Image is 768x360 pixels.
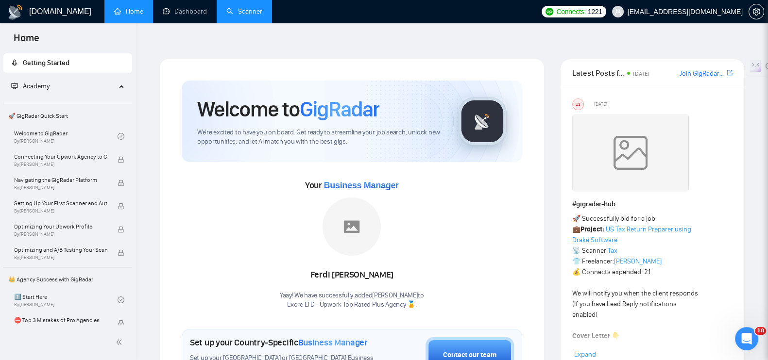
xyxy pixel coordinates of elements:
[280,267,424,283] div: Ferdi [PERSON_NAME]
[573,99,583,110] div: US
[118,133,124,140] span: check-circle
[4,106,131,126] span: 🚀 GigRadar Quick Start
[118,249,124,256] span: lock
[14,162,107,167] span: By [PERSON_NAME]
[300,96,379,122] span: GigRadar
[118,226,124,233] span: lock
[574,350,596,359] span: Expand
[280,291,424,310] div: Yaay! We have successfully added [PERSON_NAME] to
[458,97,507,146] img: gigradar-logo.png
[749,8,764,16] a: setting
[14,198,107,208] span: Setting Up Your First Scanner and Auto-Bidder
[324,180,398,190] span: Business Manager
[608,246,617,255] a: Tax
[23,82,50,90] span: Academy
[727,69,733,77] span: export
[614,8,621,15] span: user
[679,68,725,79] a: Join GigRadar Slack Community
[572,67,624,79] span: Latest Posts from the GigRadar Community
[749,4,764,19] button: setting
[280,300,424,310] p: Exore LTD - Upwork Top Rated Plus Agency 🏅 .
[14,231,107,237] span: By [PERSON_NAME]
[226,7,262,16] a: searchScanner
[580,225,604,233] strong: Project:
[197,128,443,147] span: We're excited to have you on board. Get ready to streamline your job search, unlock new opportuni...
[6,31,47,51] span: Home
[163,7,207,16] a: dashboardDashboard
[118,180,124,186] span: lock
[118,320,124,327] span: lock
[14,255,107,261] span: By [PERSON_NAME]
[118,203,124,210] span: lock
[118,156,124,163] span: lock
[749,8,764,16] span: setting
[735,327,758,350] iframe: Intercom live chat
[546,8,553,16] img: upwork-logo.png
[14,126,118,147] a: Welcome to GigRadarBy[PERSON_NAME]
[298,337,368,348] span: Business Manager
[14,208,107,214] span: By [PERSON_NAME]
[11,82,18,89] span: fund-projection-screen
[572,225,691,244] a: US Tax Return Preparer using Drake Software
[556,6,585,17] span: Connects:
[323,197,381,256] img: placeholder.png
[4,270,131,289] span: 👑 Agency Success with GigRadar
[14,245,107,255] span: Optimizing and A/B Testing Your Scanner for Better Results
[572,199,733,210] h1: # gigradar-hub
[116,337,125,347] span: double-left
[14,222,107,231] span: Optimizing Your Upwork Profile
[572,332,620,340] strong: Cover Letter 👇
[305,180,399,191] span: Your
[14,175,107,185] span: Navigating the GigRadar Platform
[727,68,733,78] a: export
[14,289,118,311] a: 1️⃣ Start HereBy[PERSON_NAME]
[588,6,602,17] span: 1221
[11,59,18,66] span: rocket
[197,96,379,122] h1: Welcome to
[114,7,143,16] a: homeHome
[594,100,607,109] span: [DATE]
[118,296,124,303] span: check-circle
[3,53,132,73] li: Getting Started
[755,327,766,335] span: 10
[23,59,69,67] span: Getting Started
[14,152,107,162] span: Connecting Your Upwork Agency to GigRadar
[190,337,368,348] h1: Set up your Country-Specific
[11,82,50,90] span: Academy
[14,315,107,325] span: ⛔ Top 3 Mistakes of Pro Agencies
[14,185,107,191] span: By [PERSON_NAME]
[614,257,662,265] a: [PERSON_NAME]
[572,114,689,192] img: weqQh+iSagEgQAAAABJRU5ErkJggg==
[8,4,23,20] img: logo
[633,70,649,77] span: [DATE]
